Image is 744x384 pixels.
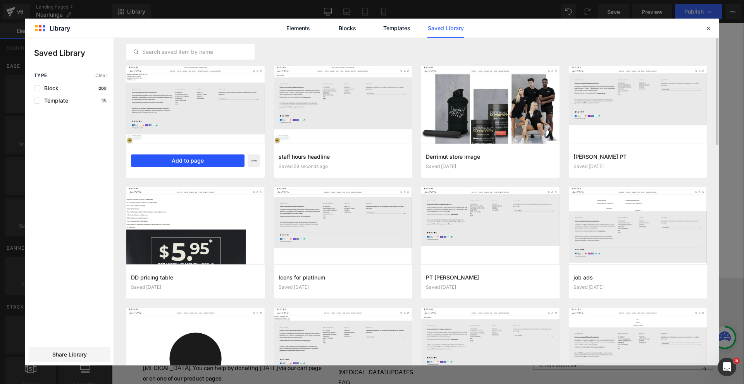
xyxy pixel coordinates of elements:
[573,285,703,290] div: Saved [DATE]
[127,47,254,57] input: Search saved item by name
[131,273,260,281] h3: DD pricing table
[226,314,294,321] a: SHIPPING AND DELIVERY
[427,19,464,38] a: Saved Library
[421,336,601,346] input: Email address
[34,73,47,78] span: Type
[279,285,408,290] div: Saved [DATE]
[109,31,290,48] p: [STREET_ADDRESS][PERSON_NAME]
[243,198,313,214] a: Explore Blocks
[279,164,408,169] div: Saved 58 seconds ago
[226,324,300,342] a: OUR POLICIES, TERMS AND CONDITIONS
[95,73,107,78] span: Clear
[421,302,601,323] p: Subscribe to our mailing list. We only send emails once a month and only about good things.
[573,164,703,169] div: Saved [DATE]
[573,273,703,281] h3: job ads
[226,345,301,353] a: [MEDICAL_DATA] UPDATES
[324,286,406,295] h3: ABOUT US
[97,86,107,91] p: 206
[324,334,360,342] a: CONTACT US
[52,351,87,358] span: Share Library
[226,355,238,363] a: FAQ
[100,98,107,103] p: 15
[280,19,317,38] a: Elements
[426,153,555,161] h3: Derrimut store image
[226,286,308,295] h3: More Information
[279,153,408,161] h3: staff hours headline
[324,303,352,311] a: ABOUT US
[109,9,290,25] p: Manager : Vacant
[226,303,264,311] a: MY ACCOUNT
[34,47,114,59] p: Saved Library
[329,19,366,38] a: Blocks
[587,336,596,355] button: Subscribe
[31,319,211,360] p: Is a registered charity dedicated to support families, raising awareness and funding research for...
[279,273,408,281] h3: Icons for platinum
[324,314,378,321] a: BECOME A TRAINER
[734,358,740,364] span: 5
[421,286,601,295] h3: Newsletter
[31,286,211,295] h3: About the shop
[31,303,164,311] strong: Donate to Australian NPC Disease Foundation Inc:
[573,153,703,161] h3: [PERSON_NAME] PT
[96,220,536,225] p: or Drag & Drop elements from left sidebar
[131,285,260,290] div: Saved [DATE]
[109,75,290,92] p: [EMAIL_ADDRESS][DOMAIN_NAME]
[718,358,736,376] iframe: Intercom live chat
[40,98,68,104] span: Template
[324,324,350,332] a: CAREERS
[426,273,555,281] h3: PT [PERSON_NAME]
[426,285,555,290] div: Saved [DATE]
[378,19,415,38] a: Templates
[40,85,59,91] span: Block
[319,198,389,214] a: Add Single Section
[131,154,245,167] button: Add to page
[426,164,555,169] div: Saved [DATE]
[109,53,290,70] p: [PHONE_NUMBER]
